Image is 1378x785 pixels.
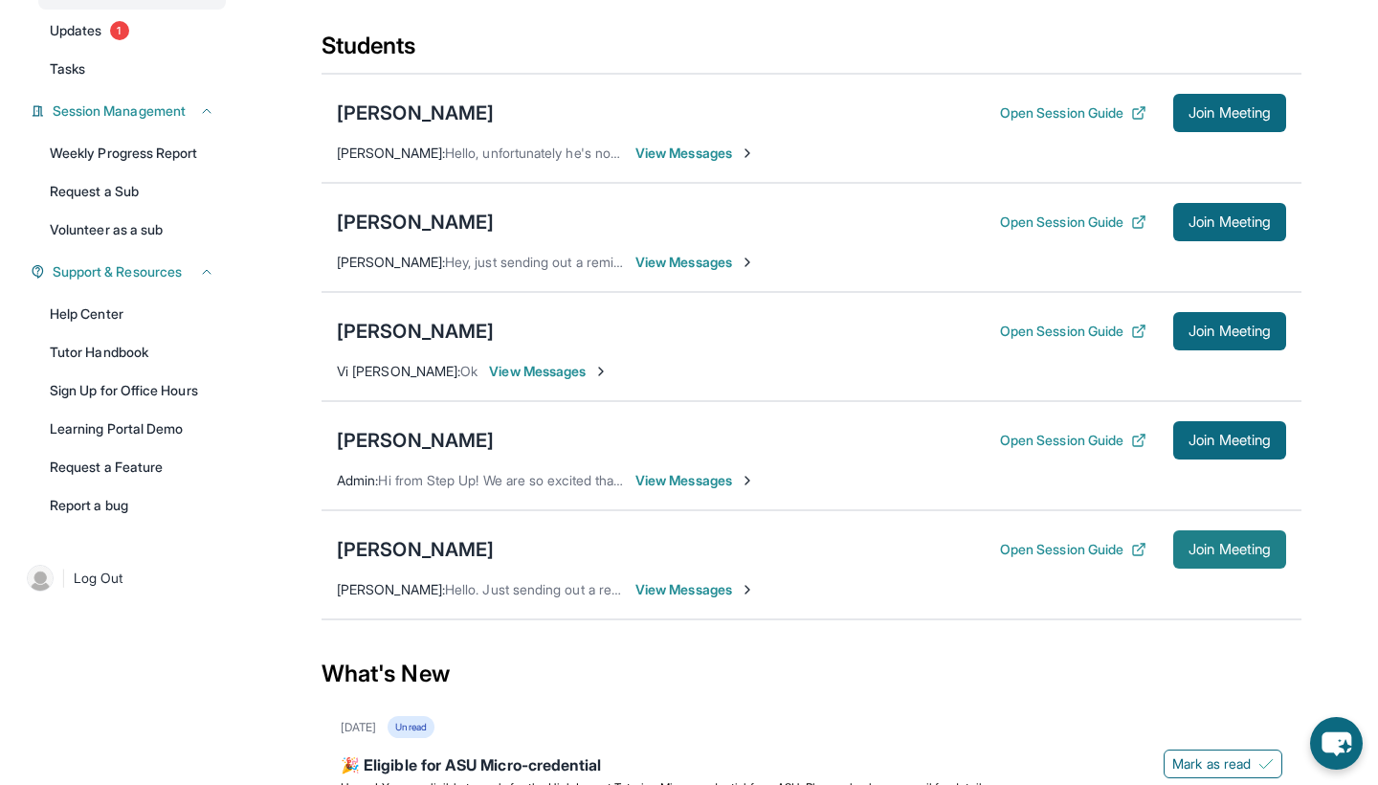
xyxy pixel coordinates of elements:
[1258,756,1274,772] img: Mark as read
[1173,94,1286,132] button: Join Meeting
[593,364,609,379] img: Chevron-Right
[322,31,1301,73] div: Students
[1000,103,1146,123] button: Open Session Guide
[53,101,186,121] span: Session Management
[1189,216,1271,228] span: Join Meeting
[61,567,66,590] span: |
[635,471,755,490] span: View Messages
[341,720,376,735] div: [DATE]
[38,213,226,247] a: Volunteer as a sub
[445,581,850,597] span: Hello. Just sending out a reminder for [DATE] session from 8-9pm.
[388,716,433,738] div: Unread
[1173,312,1286,350] button: Join Meeting
[38,136,226,170] a: Weekly Progress Report
[337,472,378,488] span: Admin :
[337,363,460,379] span: Vi [PERSON_NAME] :
[1000,431,1146,450] button: Open Session Guide
[445,145,715,161] span: Hello, unfortunately he's not with me [DATE].
[38,52,226,86] a: Tasks
[337,100,494,126] div: [PERSON_NAME]
[50,59,85,78] span: Tasks
[460,363,478,379] span: Ok
[1173,203,1286,241] button: Join Meeting
[1172,754,1251,774] span: Mark as read
[337,209,494,235] div: [PERSON_NAME]
[1000,540,1146,559] button: Open Session Guide
[1310,717,1363,770] button: chat-button
[337,581,445,597] span: [PERSON_NAME] :
[38,373,226,408] a: Sign Up for Office Hours
[1000,213,1146,232] button: Open Session Guide
[1189,435,1271,446] span: Join Meeting
[19,557,226,599] a: |Log Out
[489,362,609,381] span: View Messages
[1189,325,1271,337] span: Join Meeting
[74,569,123,588] span: Log Out
[322,632,1301,716] div: What's New
[45,101,214,121] button: Session Management
[635,144,755,163] span: View Messages
[337,536,494,563] div: [PERSON_NAME]
[53,262,182,281] span: Support & Resources
[38,174,226,209] a: Request a Sub
[1173,530,1286,569] button: Join Meeting
[45,262,214,281] button: Support & Resources
[110,21,129,40] span: 1
[1189,107,1271,119] span: Join Meeting
[1173,421,1286,460] button: Join Meeting
[337,318,494,345] div: [PERSON_NAME]
[740,146,755,161] img: Chevron-Right
[27,565,54,592] img: user-img
[635,580,755,599] span: View Messages
[337,254,445,270] span: [PERSON_NAME] :
[445,254,885,270] span: Hey, just sending out a reminder for [DATE] tutoring session from 6-7pm.
[740,582,755,597] img: Chevron-Right
[635,253,755,272] span: View Messages
[337,145,445,161] span: [PERSON_NAME] :
[740,473,755,488] img: Chevron-Right
[740,255,755,270] img: Chevron-Right
[1000,322,1146,341] button: Open Session Guide
[337,427,494,454] div: [PERSON_NAME]
[38,450,226,484] a: Request a Feature
[38,335,226,370] a: Tutor Handbook
[38,297,226,331] a: Help Center
[38,412,226,446] a: Learning Portal Demo
[341,753,1282,780] div: 🎉 Eligible for ASU Micro-credential
[50,21,102,40] span: Updates
[1189,544,1271,555] span: Join Meeting
[38,488,226,523] a: Report a bug
[38,13,226,48] a: Updates1
[1164,750,1282,778] button: Mark as read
